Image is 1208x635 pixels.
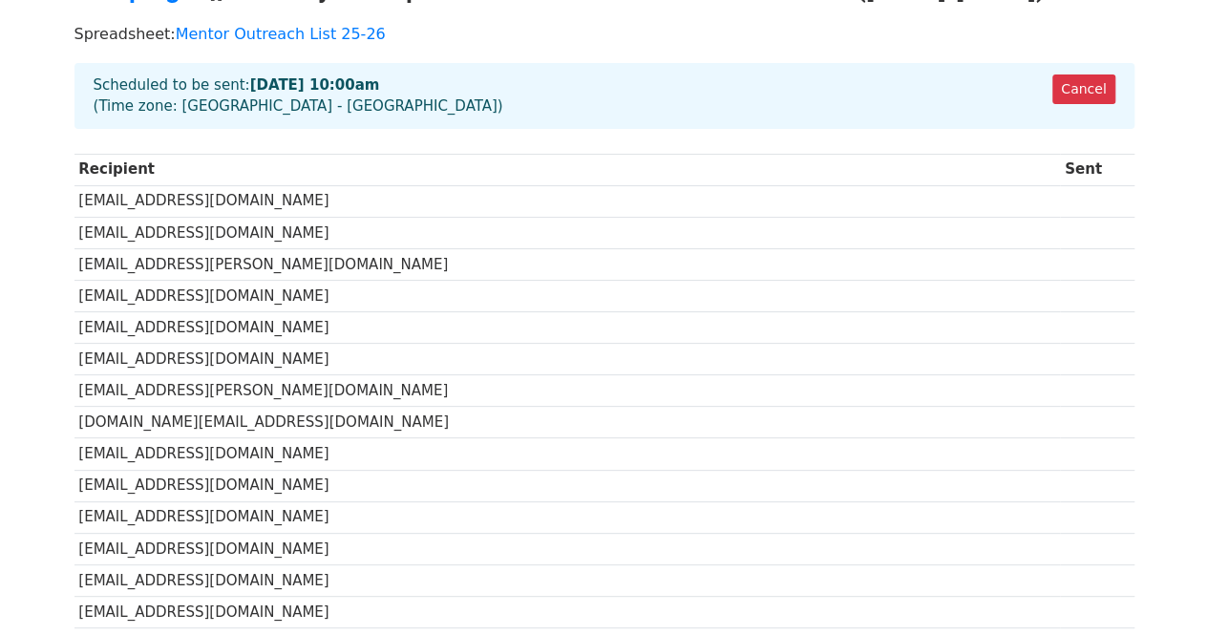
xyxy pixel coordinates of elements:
td: [EMAIL_ADDRESS][PERSON_NAME][DOMAIN_NAME] [74,248,1061,280]
td: [EMAIL_ADDRESS][DOMAIN_NAME] [74,501,1061,533]
div: Scheduled to be sent: (Time zone: [GEOGRAPHIC_DATA] - [GEOGRAPHIC_DATA]) [74,63,1134,129]
td: [EMAIL_ADDRESS][DOMAIN_NAME] [74,217,1061,248]
td: [DOMAIN_NAME][EMAIL_ADDRESS][DOMAIN_NAME] [74,407,1061,438]
td: [EMAIL_ADDRESS][DOMAIN_NAME] [74,470,1061,501]
strong: [DATE] 10:00am [250,76,380,94]
td: [EMAIL_ADDRESS][DOMAIN_NAME] [74,185,1061,217]
td: [EMAIL_ADDRESS][PERSON_NAME][DOMAIN_NAME] [74,375,1061,407]
td: [EMAIL_ADDRESS][DOMAIN_NAME] [74,280,1061,311]
th: Sent [1060,154,1134,185]
p: Spreadsheet: [74,24,1134,44]
td: [EMAIL_ADDRESS][DOMAIN_NAME] [74,564,1061,596]
td: [EMAIL_ADDRESS][DOMAIN_NAME] [74,438,1061,470]
td: [EMAIL_ADDRESS][DOMAIN_NAME] [74,596,1061,627]
td: [EMAIL_ADDRESS][DOMAIN_NAME] [74,344,1061,375]
a: Mentor Outreach List 25-26 [176,25,386,43]
iframe: Chat Widget [1113,543,1208,635]
td: [EMAIL_ADDRESS][DOMAIN_NAME] [74,312,1061,344]
td: [EMAIL_ADDRESS][DOMAIN_NAME] [74,533,1061,564]
th: Recipient [74,154,1061,185]
a: Cancel [1052,74,1114,104]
